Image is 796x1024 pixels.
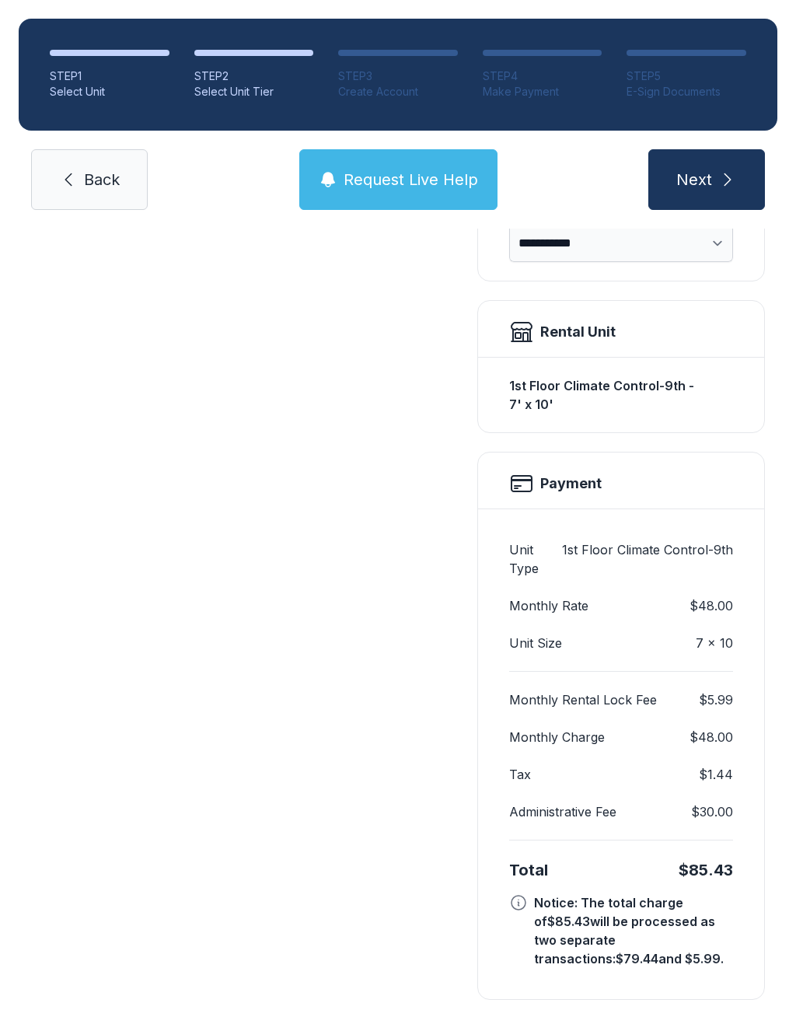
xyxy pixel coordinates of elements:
[338,68,458,84] div: STEP 3
[509,728,605,746] dt: Monthly Charge
[50,68,169,84] div: STEP 1
[509,225,733,262] select: Discount
[338,84,458,100] div: Create Account
[509,859,548,881] div: Total
[194,84,314,100] div: Select Unit Tier
[509,802,616,821] dt: Administrative Fee
[699,765,733,784] dd: $1.44
[627,68,746,84] div: STEP 5
[627,84,746,100] div: E-Sign Documents
[509,370,733,420] div: 1st Floor Climate Control-9th - 7' x 10'
[50,84,169,100] div: Select Unit
[691,802,733,821] dd: $30.00
[84,169,120,190] span: Back
[676,169,712,190] span: Next
[194,68,314,84] div: STEP 2
[699,690,733,709] dd: $5.99
[540,321,616,343] div: Rental Unit
[509,690,657,709] dt: Monthly Rental Lock Fee
[562,540,733,578] dd: 1st Floor Climate Control-9th
[509,765,531,784] dt: Tax
[540,473,602,495] h2: Payment
[679,859,733,881] div: $85.43
[483,68,602,84] div: STEP 4
[690,728,733,746] dd: $48.00
[534,893,733,968] div: Notice: The total charge of $85.43 will be processed as two separate transactions: $79.44 and $5....
[344,169,478,190] span: Request Live Help
[509,634,562,652] dt: Unit Size
[696,634,733,652] dd: 7 x 10
[483,84,602,100] div: Make Payment
[509,596,588,615] dt: Monthly Rate
[690,596,733,615] dd: $48.00
[509,540,556,578] dt: Unit Type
